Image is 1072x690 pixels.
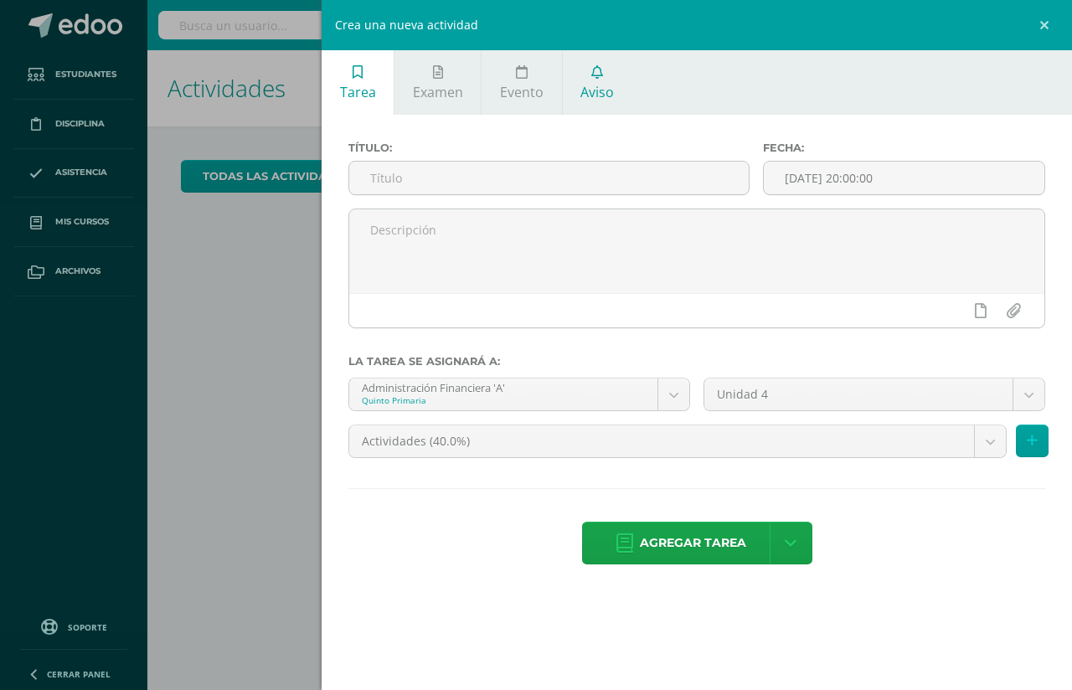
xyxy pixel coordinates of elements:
[362,394,645,406] div: Quinto Primaria
[362,425,961,457] span: Actividades (40.0%)
[580,83,614,101] span: Aviso
[764,162,1044,194] input: Fecha de entrega
[482,50,561,115] a: Evento
[500,83,544,101] span: Evento
[413,83,463,101] span: Examen
[362,378,645,394] div: Administración Financiera 'A'
[348,142,750,154] label: Título:
[349,378,689,410] a: Administración Financiera 'A'Quinto Primaria
[349,162,749,194] input: Título
[394,50,481,115] a: Examen
[563,50,632,115] a: Aviso
[717,378,1000,410] span: Unidad 4
[348,355,1045,368] label: La tarea se asignará a:
[763,142,1045,154] label: Fecha:
[322,50,394,115] a: Tarea
[640,523,746,564] span: Agregar tarea
[340,83,376,101] span: Tarea
[704,378,1044,410] a: Unidad 4
[349,425,1006,457] a: Actividades (40.0%)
